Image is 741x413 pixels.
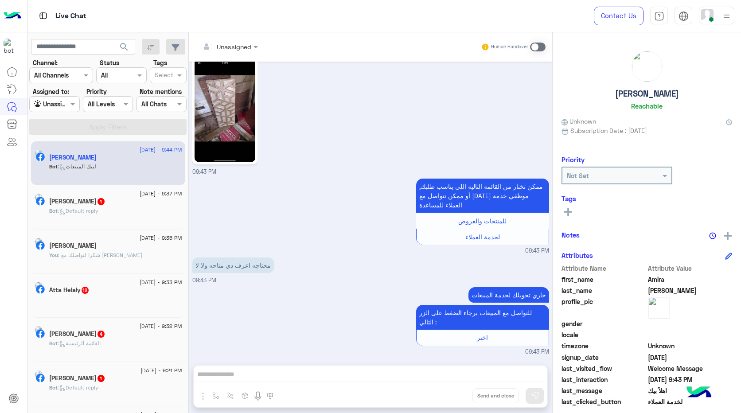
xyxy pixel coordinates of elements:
span: اهلاً بيك [648,386,733,395]
h5: Amal Mohamed [49,198,105,205]
img: picture [35,326,43,334]
img: add [724,232,732,240]
span: last_message [562,386,646,395]
label: Tags [153,58,167,67]
img: picture [632,51,662,82]
span: You [49,252,58,258]
button: Send and close [472,388,519,403]
p: 25/8/2025, 9:43 PM [416,305,549,330]
img: Facebook [36,285,45,294]
span: last_visited_flow [562,364,646,373]
img: hulul-logo.png [683,378,714,409]
span: Bot [49,340,58,347]
h5: Amira Mohamed [49,154,97,161]
span: signup_date [562,353,646,362]
span: [DATE] - 9:37 PM [140,190,182,198]
img: picture [35,194,43,202]
span: شكرا لتواصلك مع احمد السلاب [58,252,142,258]
span: Bot [49,207,58,214]
p: 25/8/2025, 9:43 PM [468,287,549,303]
span: Unknown [648,341,733,351]
span: 12 [82,287,89,294]
img: 322208621163248 [4,39,19,55]
span: 2025-08-25T18:39:41.339Z [648,353,733,362]
img: picture [648,297,670,319]
img: tab [38,10,49,21]
span: Bot [49,384,58,391]
span: 4 [97,331,105,338]
span: last_interaction [562,375,646,384]
h6: Tags [562,195,732,203]
a: tab [650,7,668,25]
label: Status [100,58,119,67]
span: 2025-08-25T18:43:42.776Z [648,375,733,384]
h5: Samira Milad [49,330,105,338]
span: : القائمة الرئيسية [58,340,101,347]
span: last_name [562,286,646,295]
img: Facebook [36,152,45,161]
span: : Default reply [58,384,98,391]
span: Attribute Value [648,264,733,273]
span: 09:43 PM [192,277,216,284]
img: picture [35,370,43,378]
img: tab [679,11,689,21]
span: [DATE] - 9:32 PM [140,322,182,330]
span: Bot [49,163,58,170]
h6: Reachable [631,102,663,110]
label: Assigned to: [33,87,69,96]
img: Facebook [36,241,45,250]
span: Unknown [562,117,596,126]
img: Logo [4,7,21,25]
p: 25/8/2025, 9:43 PM [192,257,274,273]
span: first_name [562,275,646,284]
img: profile [721,11,732,22]
h5: Atta Helaly [49,286,90,294]
img: picture [35,149,43,157]
img: picture [35,282,43,290]
span: last_clicked_button [562,397,646,406]
span: gender [562,319,646,328]
span: Subscription Date : [DATE] [570,126,647,135]
span: 09:43 PM [525,247,549,255]
label: Priority [86,87,107,96]
span: 1 [97,198,105,205]
span: 1 [97,375,105,382]
a: Contact Us [594,7,643,25]
span: Attribute Name [562,264,646,273]
span: profile_pic [562,297,646,317]
h5: [PERSON_NAME] [615,89,679,99]
span: : لينك المبيعات [58,163,96,170]
h6: Priority [562,156,585,164]
span: null [648,330,733,339]
span: لخدمة العملاء [465,233,500,241]
p: 25/8/2025, 9:43 PM [416,179,549,213]
img: Facebook [36,197,45,206]
h6: Attributes [562,251,593,259]
span: [DATE] - 9:21 PM [140,366,182,374]
span: search [119,42,129,52]
span: Welcome Message [648,364,733,373]
span: اختر [477,334,488,341]
label: Channel: [33,58,58,67]
img: Facebook [36,374,45,382]
span: لخدمة العملاء [648,397,733,406]
span: Amira [648,275,733,284]
img: userImage [701,9,714,21]
span: [DATE] - 9:33 PM [140,278,182,286]
p: Live Chat [55,10,86,22]
div: Select [153,70,173,82]
h5: حمز ماهر [49,374,105,382]
span: 09:43 PM [192,168,216,175]
img: 536818202_1488727695881554_3967928868538300698_n.jpg [195,55,255,162]
button: Apply Filters [29,119,187,135]
span: timezone [562,341,646,351]
label: Note mentions [140,87,182,96]
img: Facebook [36,329,45,338]
span: null [648,319,733,328]
h6: Notes [562,231,580,239]
span: 09:43 PM [525,348,549,356]
span: [DATE] - 9:35 PM [140,234,182,242]
img: picture [35,238,43,246]
span: : Default reply [58,207,98,214]
button: search [113,39,135,58]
